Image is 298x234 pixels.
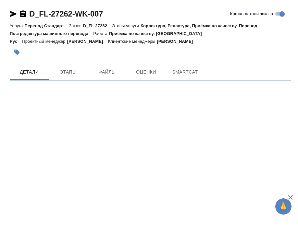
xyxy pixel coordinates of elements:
[53,68,84,76] span: Этапы
[92,68,123,76] span: Файлы
[112,23,141,28] p: Этапы услуги
[22,39,67,44] p: Проектный менеджер
[10,10,18,18] button: Скопировать ссылку для ЯМессенджера
[157,39,198,44] p: [PERSON_NAME]
[108,39,157,44] p: Клиентские менеджеры
[69,23,83,28] p: Заказ:
[93,31,109,36] p: Работа
[67,39,108,44] p: [PERSON_NAME]
[275,198,292,215] button: 🙏
[169,68,201,76] span: SmartCat
[24,23,69,28] p: Перевод Стандарт
[278,200,289,213] span: 🙏
[83,23,112,28] p: D_FL-27262
[14,68,45,76] span: Детали
[10,23,24,28] p: Услуга
[130,68,162,76] span: Оценки
[230,11,273,17] span: Кратко детали заказа
[29,9,103,18] a: D_FL-27262-WK-007
[10,45,24,59] button: Добавить тэг
[19,10,27,18] button: Скопировать ссылку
